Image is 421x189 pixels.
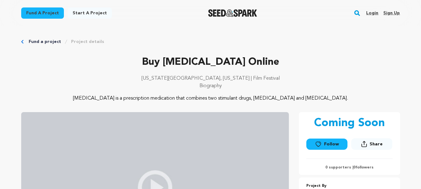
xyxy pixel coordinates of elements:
p: 0 supporters | followers [306,165,393,170]
a: Sign up [383,8,400,18]
div: Breadcrumb [21,39,400,45]
a: Seed&Spark Homepage [208,9,257,17]
span: Share [370,141,383,147]
p: Biography [21,82,400,90]
a: Fund a project [21,7,64,19]
a: Login [366,8,378,18]
p: Coming Soon [314,117,385,130]
img: Seed&Spark Logo Dark Mode [208,9,257,17]
span: 0 [353,166,356,169]
p: Buy [MEDICAL_DATA] Online [21,55,400,70]
a: Follow [306,139,347,150]
span: Share [351,138,392,152]
p: [US_STATE][GEOGRAPHIC_DATA], [US_STATE] | Film Festival [21,75,400,82]
a: Start a project [68,7,112,19]
a: Fund a project [29,39,61,45]
button: Share [351,138,392,150]
p: [MEDICAL_DATA] is a prescription medication that combines two stimulant drugs, [MEDICAL_DATA] and... [59,95,362,102]
a: Project details [71,39,104,45]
